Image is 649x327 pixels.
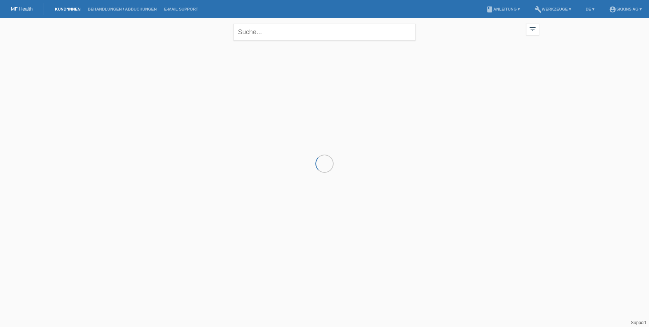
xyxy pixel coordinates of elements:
[631,320,646,325] a: Support
[582,7,598,11] a: DE ▾
[51,7,84,11] a: Kund*innen
[160,7,202,11] a: E-Mail Support
[529,25,537,33] i: filter_list
[609,6,616,13] i: account_circle
[486,6,493,13] i: book
[482,7,523,11] a: bookAnleitung ▾
[234,24,415,41] input: Suche...
[531,7,575,11] a: buildWerkzeuge ▾
[11,6,33,12] a: MF Health
[534,6,542,13] i: build
[84,7,160,11] a: Behandlungen / Abbuchungen
[605,7,645,11] a: account_circleSKKINS AG ▾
